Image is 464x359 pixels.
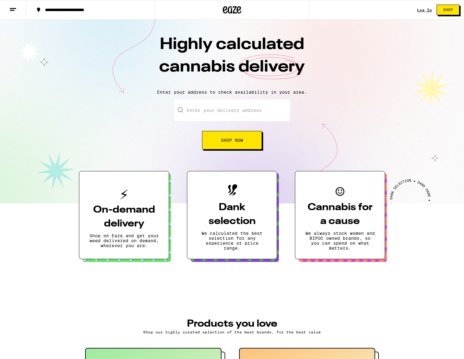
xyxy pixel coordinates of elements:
input: Enter your delivery address [174,100,290,121]
p: Shop our highly curated selection of the best brands, for the best value [85,330,379,334]
a: Log In [417,8,432,12]
button: Cannabis for a causeWe always stock women and BIPOC owned brands, so you can spend on what matters. [295,171,385,259]
button: Shop [437,5,459,15]
span: Shop [443,8,453,12]
button: Shop Now [202,131,262,149]
button: Dank selectionWe calculated the best selection for any experience or price range. [187,171,277,259]
p: We calculated the best selection for any experience or price range. [197,231,267,251]
a: Shop [432,5,464,15]
p: Shop on Eaze and get your weed delivered on demand, wherever you are. [89,233,159,248]
h3: PRODUCTS YOU LOVE [85,319,379,329]
span: Shop Now [221,138,243,142]
h1: Highly calculated cannabis delivery [124,34,340,85]
h3: Dank selection [197,201,267,228]
p: We always stock women and BIPOC owned brands, so you can spend on what matters. [305,231,375,251]
h3: Cannabis for a cause [305,201,375,228]
h3: On-demand delivery [89,203,159,231]
p: Enter your address to check availability in your area. [6,90,458,95]
button: On-demand deliveryShop on Eaze and get your weed delivered on demand, wherever you are. [79,171,169,259]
